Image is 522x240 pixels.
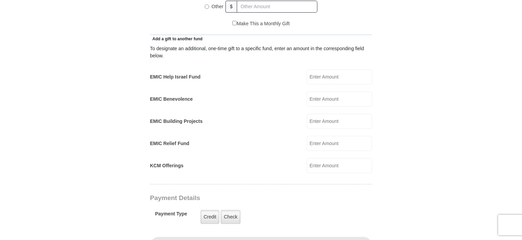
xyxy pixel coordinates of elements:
[211,4,223,9] span: Other
[232,20,290,27] label: Make This a Monthly Gift
[150,96,193,103] label: EMIC Benevolence
[225,1,237,13] span: $
[150,140,189,147] label: EMIC Relief Fund
[150,162,183,169] label: KCM Offerings
[307,114,372,129] input: Enter Amount
[150,194,324,202] h3: Payment Details
[307,69,372,84] input: Enter Amount
[150,118,203,125] label: EMIC Building Projects
[150,37,203,41] span: Add a gift to another fund
[201,210,219,224] label: Credit
[307,136,372,151] input: Enter Amount
[150,45,372,59] div: To designate an additional, one-time gift to a specific fund, enter an amount in the correspondin...
[232,21,237,25] input: Make This a Monthly Gift
[307,91,372,107] input: Enter Amount
[307,158,372,173] input: Enter Amount
[221,210,241,224] label: Check
[150,73,201,81] label: EMIC Help Israel Fund
[155,211,187,220] h5: Payment Type
[237,1,317,13] input: Other Amount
